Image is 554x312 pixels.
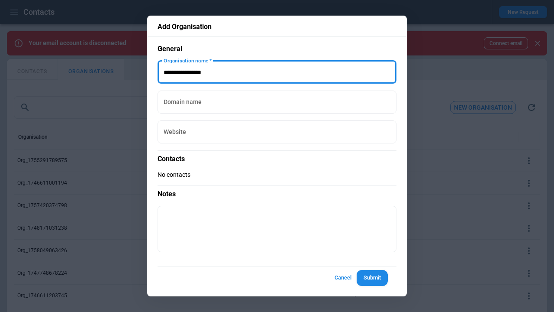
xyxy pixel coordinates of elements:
p: Contacts [158,150,396,164]
label: Organisation name [164,57,212,64]
button: Submit [357,270,388,286]
p: General [158,44,396,54]
p: Notes [158,185,396,199]
p: No contacts [158,171,396,179]
p: Add Organisation [158,23,396,31]
button: Cancel [329,270,357,286]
